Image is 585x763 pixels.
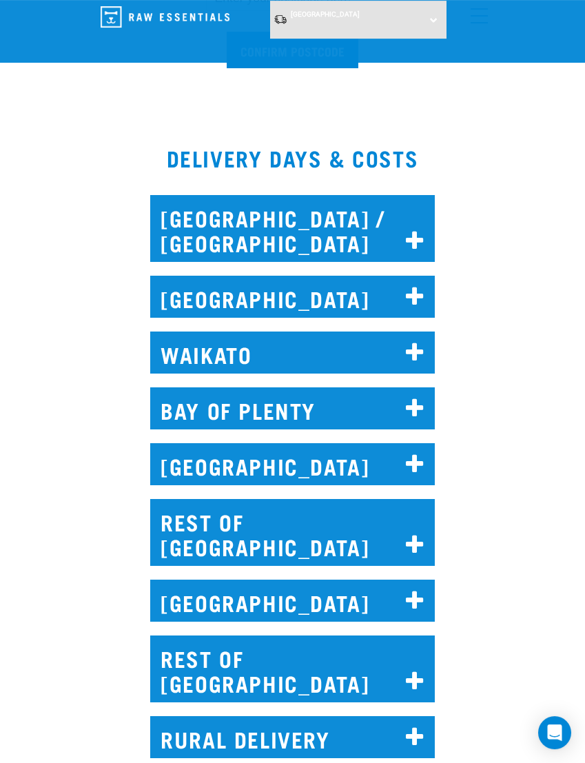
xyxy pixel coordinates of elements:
[101,6,229,28] img: Raw Essentials Logo
[150,443,435,485] h2: [GEOGRAPHIC_DATA]
[150,580,435,622] h2: [GEOGRAPHIC_DATA]
[150,716,435,758] h2: RURAL DELIVERY
[150,276,435,318] h2: [GEOGRAPHIC_DATA]
[150,635,435,702] h2: REST OF [GEOGRAPHIC_DATA]
[274,14,287,25] img: van-moving.png
[291,10,360,18] span: [GEOGRAPHIC_DATA]
[538,716,571,749] div: Open Intercom Messenger
[150,332,435,374] h2: WAIKATO
[150,499,435,566] h2: REST OF [GEOGRAPHIC_DATA]
[150,195,435,262] h2: [GEOGRAPHIC_DATA] / [GEOGRAPHIC_DATA]
[150,387,435,429] h2: BAY OF PLENTY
